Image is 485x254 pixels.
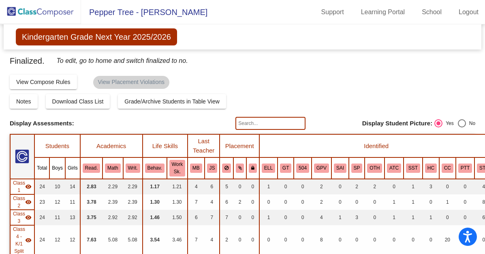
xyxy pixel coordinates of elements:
td: 2.29 [123,179,143,194]
th: Other IEP Services [365,157,385,179]
th: English Language Learner [259,157,278,179]
td: 0 [294,210,312,225]
td: 2.39 [123,194,143,210]
button: Writ. [126,164,140,172]
td: 14 [65,179,80,194]
th: Girls [65,157,80,179]
td: 1 [331,210,349,225]
td: 7 [188,194,205,210]
button: Math [105,164,120,172]
button: 504 [296,164,309,172]
td: 2 [312,194,331,210]
th: Jeannie Stoll [205,157,220,179]
td: 2 [233,194,247,210]
span: Download Class List [52,98,104,105]
th: Speech [349,157,365,179]
th: Academics [80,134,143,157]
td: 2.39 [103,194,123,210]
td: 0 [439,179,456,194]
td: 1.21 [167,179,188,194]
td: 0 [278,194,294,210]
th: Boys [49,157,65,179]
td: 2.83 [80,179,103,194]
th: Keep with students [233,157,247,179]
div: Yes [442,120,454,127]
td: 6 [188,210,205,225]
td: 2.29 [103,179,123,194]
td: 3.75 [80,210,103,225]
td: 2 [312,179,331,194]
mat-icon: visibility [25,199,32,205]
td: 1.46 [143,210,167,225]
td: 0 [246,210,259,225]
a: Learning Portal [355,6,412,19]
span: Pepper Tree - [PERSON_NAME] [81,6,207,19]
th: Health Concern [423,157,439,179]
td: 2.92 [103,210,123,225]
span: To edit, go to home and switch finalized to no. [57,55,188,67]
td: 1 [404,194,423,210]
th: Parent Time Taker [456,157,474,179]
td: 0 [365,210,385,225]
td: 24 [34,210,49,225]
td: 5 [220,179,233,194]
th: Student Success Team [404,157,423,179]
mat-icon: visibility [25,214,32,221]
td: 1 [439,194,456,210]
td: 2.92 [123,210,143,225]
td: 11 [65,194,80,210]
td: 6 [220,194,233,210]
td: 1 [385,194,404,210]
button: MB [190,164,202,172]
td: 0 [331,179,349,194]
td: 3 [423,179,439,194]
td: 0 [456,194,474,210]
td: 1 [404,210,423,225]
button: View Compose Rules [10,75,77,89]
td: 1 [423,210,439,225]
td: 1.30 [143,194,167,210]
td: 13 [65,210,80,225]
td: 0 [294,179,312,194]
td: 0 [259,194,278,210]
span: Kindergarten Grade Next Year 2025/2026 [16,28,177,45]
td: 3 [349,210,365,225]
td: 0 [278,179,294,194]
th: Students [34,134,80,157]
td: 1.17 [143,179,167,194]
button: GPV [314,164,329,172]
td: 6 [205,179,220,194]
td: 0 [385,179,404,194]
button: Download Class List [46,94,110,109]
button: JS [207,164,218,172]
a: Support [315,6,350,19]
td: 7 [205,210,220,225]
td: 4 [205,194,220,210]
td: Jamie Arnold - No Class Name [10,179,34,194]
button: ELL [262,164,275,172]
td: 0 [246,194,259,210]
th: Good Parent Volunteer [312,157,331,179]
td: 7 [220,210,233,225]
td: 24 [34,179,49,194]
td: Jennifer Guzman - No Class Name [10,194,34,210]
div: No [466,120,475,127]
td: 1.30 [167,194,188,210]
td: 0 [233,210,247,225]
td: 3.78 [80,194,103,210]
input: Search... [235,117,305,130]
th: Keep away students [220,157,233,179]
button: Read. [83,164,100,172]
td: 2 [365,179,385,194]
td: 10 [49,179,65,194]
td: 0 [246,179,259,194]
span: View Compose Rules [16,79,71,85]
span: Finalized. [10,54,45,67]
button: PTT [458,164,472,172]
span: Class 2 [13,195,25,209]
th: Combo Candidate [439,157,456,179]
button: Behav. [145,164,165,172]
td: 4 [312,210,331,225]
td: 0 [233,179,247,194]
button: CC [442,164,453,172]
